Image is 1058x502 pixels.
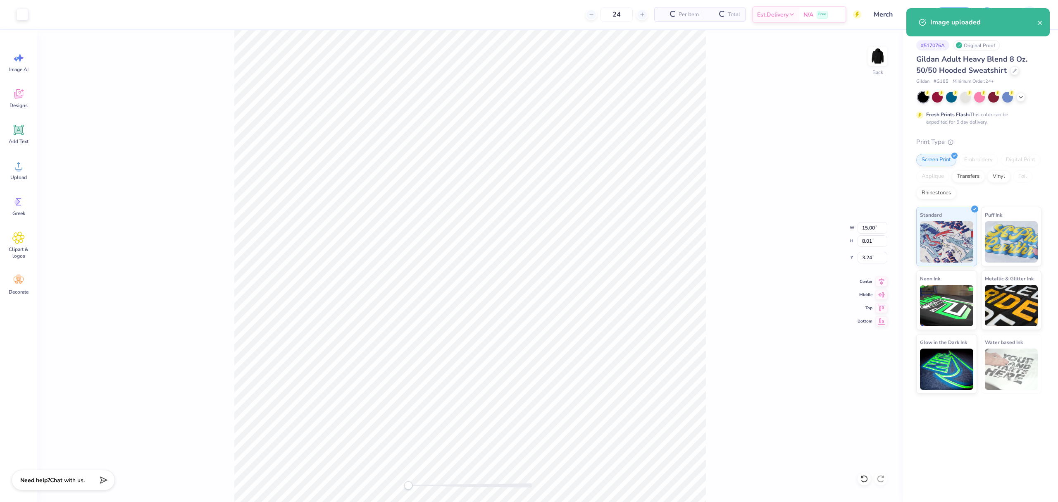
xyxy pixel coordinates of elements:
[10,102,28,109] span: Designs
[953,78,994,85] span: Minimum Order: 24 +
[926,111,1028,126] div: This color can be expedited for 5 day delivery.
[985,210,1002,219] span: Puff Ink
[9,66,29,73] span: Image AI
[920,338,967,347] span: Glow in the Dark Ink
[10,174,27,181] span: Upload
[858,305,872,311] span: Top
[959,154,998,166] div: Embroidery
[858,318,872,325] span: Bottom
[803,10,813,19] span: N/A
[985,285,1038,326] img: Metallic & Glitter Ink
[5,246,32,259] span: Clipart & logos
[600,7,633,22] input: – –
[985,274,1034,283] span: Metallic & Glitter Ink
[867,6,928,23] input: Untitled Design
[920,221,973,263] img: Standard
[1037,17,1043,27] button: close
[985,349,1038,390] img: Water based Ink
[1001,154,1041,166] div: Digital Print
[9,138,29,145] span: Add Text
[920,274,940,283] span: Neon Ink
[50,476,85,484] span: Chat with us.
[985,338,1023,347] span: Water based Ink
[952,170,985,183] div: Transfers
[920,349,973,390] img: Glow in the Dark Ink
[1005,6,1041,23] a: MM
[9,289,29,295] span: Decorate
[985,221,1038,263] img: Puff Ink
[12,210,25,217] span: Greek
[404,481,412,490] div: Accessibility label
[916,40,949,50] div: # 517076A
[679,10,699,19] span: Per Item
[930,17,1037,27] div: Image uploaded
[858,278,872,285] span: Center
[870,48,886,65] img: Back
[987,170,1010,183] div: Vinyl
[20,476,50,484] strong: Need help?
[926,111,970,118] strong: Fresh Prints Flash:
[916,154,956,166] div: Screen Print
[920,285,973,326] img: Neon Ink
[916,54,1027,75] span: Gildan Adult Heavy Blend 8 Oz. 50/50 Hooded Sweatshirt
[920,210,942,219] span: Standard
[934,78,948,85] span: # G185
[953,40,1000,50] div: Original Proof
[916,187,956,199] div: Rhinestones
[872,69,883,76] div: Back
[1021,6,1038,23] img: Mariah Myssa Salurio
[757,10,789,19] span: Est. Delivery
[818,12,826,17] span: Free
[858,292,872,298] span: Middle
[1013,170,1032,183] div: Foil
[916,137,1041,147] div: Print Type
[916,78,929,85] span: Gildan
[916,170,949,183] div: Applique
[728,10,740,19] span: Total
